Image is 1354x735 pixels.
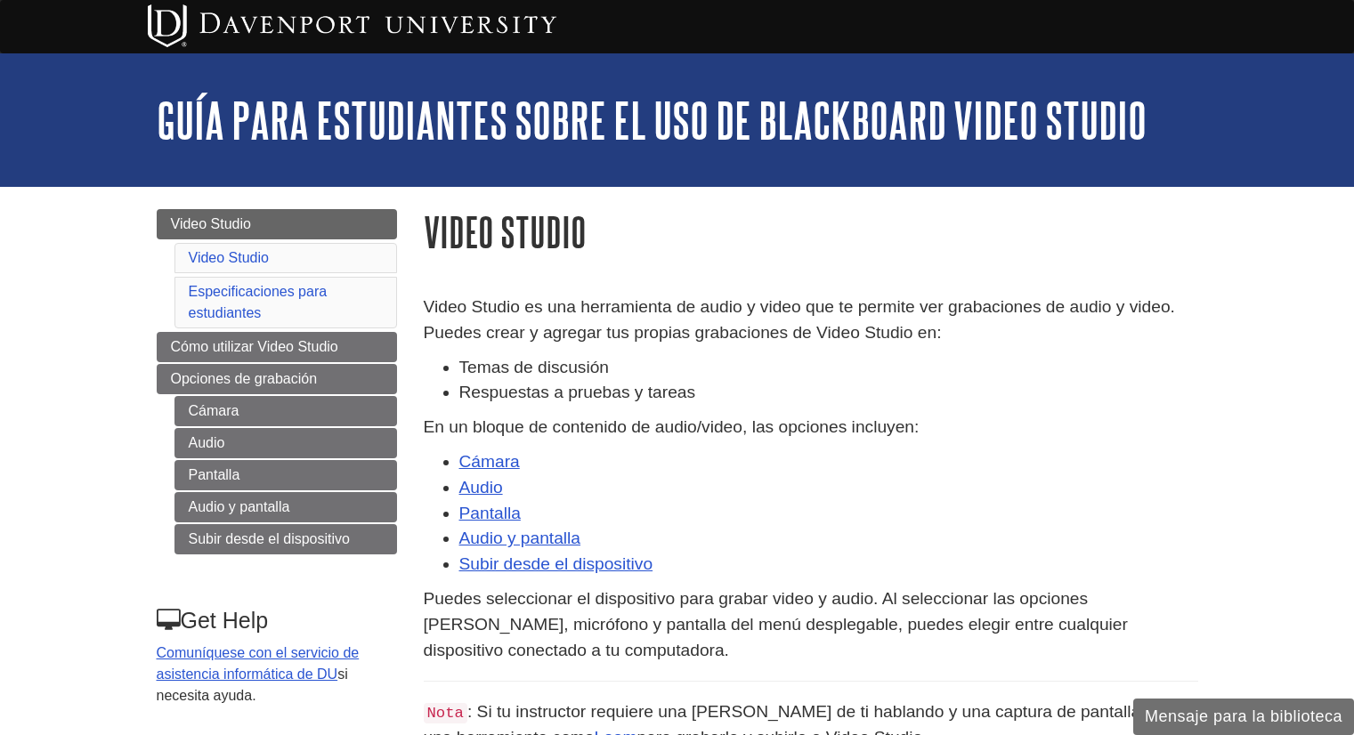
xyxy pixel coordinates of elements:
[157,642,395,707] p: si necesita ayuda.
[157,608,395,634] h3: Get Help
[174,396,397,426] a: Cámara
[174,492,397,522] a: Audio y pantalla
[459,504,521,522] a: Pantalla
[174,524,397,554] a: Subir desde el dispositivo
[1133,699,1354,735] button: Mensaje para la biblioteca
[148,4,556,47] img: Davenport University
[189,250,269,265] a: Video Studio
[157,332,397,362] a: Cómo utilizar Video Studio
[459,478,503,497] a: Audio
[424,586,1198,663] p: Puedes seleccionar el dispositivo para grabar video y audio. Al seleccionar las opciones [PERSON_...
[157,645,360,682] a: Comuníquese con el servicio de asistencia informática de DU
[174,428,397,458] a: Audio
[424,415,1198,440] p: En un bloque de contenido de audio/video, las opciones incluyen:
[424,295,1198,346] p: Video Studio es una herramienta de audio y video que te permite ver grabaciones de audio y video....
[459,554,653,573] a: Subir desde el dispositivo
[459,529,581,547] a: Audio y pantalla
[424,703,467,723] code: Nota
[459,355,1198,381] li: Temas de discusión
[171,216,251,231] span: Video Studio
[171,371,318,386] span: Opciones de grabación
[189,284,328,320] a: Especificaciones para estudiantes
[171,339,338,354] span: Cómo utilizar Video Studio
[157,364,397,394] a: Opciones de grabación
[157,209,397,239] a: Video Studio
[459,380,1198,406] li: Respuestas a pruebas y tareas
[424,209,1198,254] h1: Video Studio
[459,452,520,471] a: Cámara
[174,460,397,490] a: Pantalla
[157,93,1147,148] a: Guía para estudiantes sobre el uso de Blackboard Video Studio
